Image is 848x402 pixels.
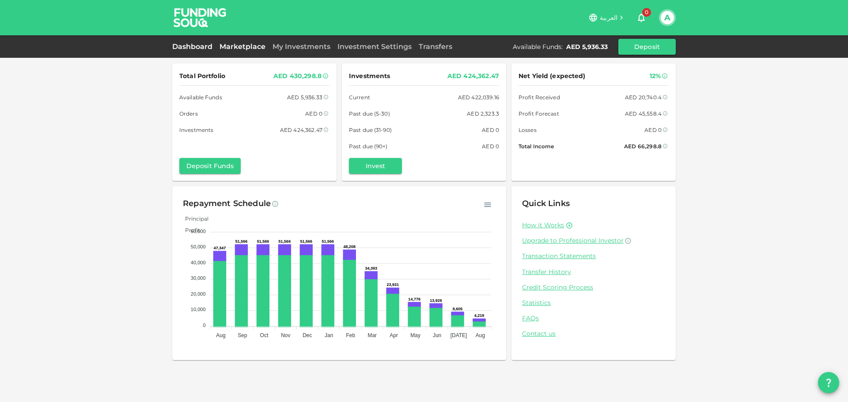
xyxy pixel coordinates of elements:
tspan: Apr [390,332,398,338]
tspan: 10,000 [191,307,206,312]
span: Past due (5-30) [349,109,390,118]
button: Deposit Funds [179,158,241,174]
tspan: 20,000 [191,291,206,297]
tspan: 0 [203,323,205,328]
div: AED 5,936.33 [287,93,322,102]
tspan: 60,000 [191,229,206,234]
tspan: Aug [216,332,225,338]
div: AED 20,740.4 [625,93,662,102]
tspan: Nov [281,332,290,338]
span: Upgrade to Professional Investor [522,237,624,244]
span: 0 [642,8,651,17]
div: Repayment Schedule [183,197,271,211]
a: Transaction Statements [522,252,665,260]
tspan: May [410,332,420,338]
tspan: Mar [367,332,377,338]
div: AED 5,936.33 [566,42,608,51]
div: AED 422,039.16 [458,93,499,102]
button: Deposit [618,39,676,55]
div: AED 66,298.8 [624,142,662,151]
tspan: Sep [238,332,247,338]
span: العربية [600,14,617,22]
span: Total Portfolio [179,71,225,82]
span: Principal [178,215,208,222]
tspan: Oct [260,332,269,338]
span: Investments [349,71,390,82]
tspan: Dec [303,332,312,338]
a: How it Works [522,221,564,229]
button: 0 [632,9,650,26]
span: Losses [519,125,537,135]
span: Net Yield (expected) [519,71,586,82]
tspan: Feb [346,332,355,338]
span: Total Income [519,142,554,151]
div: AED 0 [644,125,662,135]
div: AED 430,298.8 [273,71,322,82]
div: AED 424,362.47 [447,71,499,82]
a: Upgrade to Professional Investor [522,237,665,245]
tspan: 50,000 [191,244,206,249]
span: Past due (31-90) [349,125,392,135]
a: Dashboard [172,42,216,51]
div: Available Funds : [513,42,563,51]
span: Past due (90+) [349,142,388,151]
button: A [661,11,674,24]
a: Investment Settings [334,42,415,51]
a: Contact us [522,330,665,338]
button: question [818,372,839,393]
span: Profit Forecast [519,109,559,118]
a: Statistics [522,299,665,307]
span: Investments [179,125,213,135]
div: AED 424,362.47 [280,125,322,135]
span: Current [349,93,370,102]
tspan: Jun [433,332,441,338]
span: Profit Received [519,93,560,102]
div: AED 0 [482,125,499,135]
a: Transfers [415,42,456,51]
a: FAQs [522,314,665,323]
div: 12% [650,71,661,82]
tspan: [DATE] [450,332,467,338]
div: AED 0 [482,142,499,151]
span: Available Funds [179,93,222,102]
span: Profit [178,227,200,233]
a: My Investments [269,42,334,51]
a: Transfer History [522,268,665,276]
tspan: 30,000 [191,275,206,281]
a: Credit Scoring Process [522,283,665,292]
div: AED 0 [305,109,322,118]
tspan: Jan [325,332,333,338]
button: Invest [349,158,402,174]
tspan: 40,000 [191,260,206,265]
span: Quick Links [522,199,570,208]
div: AED 45,558.4 [625,109,662,118]
div: AED 2,323.3 [467,109,499,118]
tspan: Aug [476,332,485,338]
a: Marketplace [216,42,269,51]
span: Orders [179,109,198,118]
